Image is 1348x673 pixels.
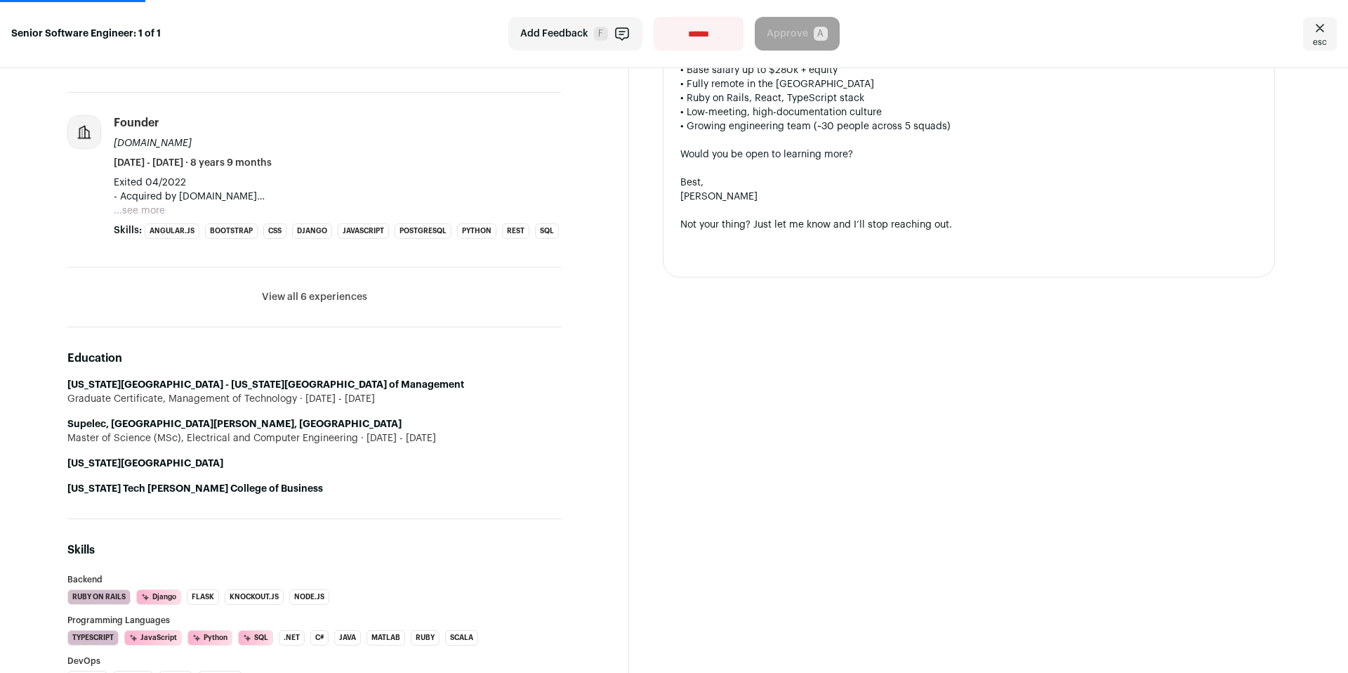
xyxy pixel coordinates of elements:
[502,223,529,239] li: REST
[289,589,329,605] li: Node.js
[535,223,559,239] li: SQL
[67,459,223,469] strong: [US_STATE][GEOGRAPHIC_DATA]
[136,589,181,605] li: Django
[508,17,642,51] button: Add Feedback F
[680,190,1257,204] div: [PERSON_NAME]
[520,27,588,41] span: Add Feedback
[457,223,496,239] li: Python
[263,223,286,239] li: CSS
[67,392,561,406] div: Graduate Certificate, Management of Technology
[680,119,1257,133] div: • Growing engineering team (~30 people across 5 squads)
[205,223,258,239] li: Bootstrap
[680,91,1257,105] div: • Ruby on Rails, React, TypeScript stack
[445,630,478,646] li: Scala
[68,116,100,148] img: company-logo-placeholder-414d4e2ec0e2ddebbe968bf319fdfe5acfe0c9b87f798d344e800bc9a89632a0.png
[67,350,561,367] h2: Education
[279,630,305,646] li: .NET
[238,630,273,646] li: SQL
[292,223,332,239] li: Django
[67,380,464,390] strong: [US_STATE][GEOGRAPHIC_DATA] - [US_STATE][GEOGRAPHIC_DATA] of Management
[680,63,1257,77] div: • Base salary up to $280k + equity
[67,575,561,584] h3: Backend
[145,223,199,239] li: Angular.js
[114,176,561,204] p: Exited 04/2022 - Acquired by [DOMAIN_NAME]
[124,630,182,646] li: JavaScript
[680,105,1257,119] div: • Low-meeting, high-documentation culture
[67,484,323,494] strong: [US_STATE] Tech [PERSON_NAME] College of Business
[67,419,402,429] strong: Supelec, [GEOGRAPHIC_DATA][PERSON_NAME], [GEOGRAPHIC_DATA]
[366,630,405,646] li: MATLAB
[114,223,142,237] span: Skills:
[411,630,440,646] li: Ruby
[114,138,192,148] span: [DOMAIN_NAME]
[334,630,361,646] li: Java
[67,431,561,445] div: Master of Science (MSc), Electrical and Computer Engineering
[67,542,561,558] h2: Skills
[114,204,165,218] button: ...see more
[680,148,1257,162] div: Would you be open to learning more?
[11,27,161,41] strong: Senior Software Engineer: 1 of 1
[680,176,1257,190] div: Best,
[680,77,1257,91] div: • Fully remote in the [GEOGRAPHIC_DATA]
[114,115,159,131] div: Founder
[225,589,284,605] li: Knockout.js
[395,223,451,239] li: PostgreSQL
[114,156,272,170] span: [DATE] - [DATE] · 8 years 9 months
[67,657,561,665] h3: DevOps
[680,218,1257,232] div: Not your thing? Just let me know and I’ll stop reaching out.
[67,616,561,625] h3: Programming Languages
[297,392,375,406] span: [DATE] - [DATE]
[67,630,119,646] li: TypeScript
[1313,37,1327,48] span: esc
[338,223,389,239] li: JavaScript
[187,630,232,646] li: Python
[187,589,219,605] li: Flask
[310,630,329,646] li: C#
[594,27,608,41] span: F
[1303,17,1337,51] a: Close
[358,431,436,445] span: [DATE] - [DATE]
[262,290,367,304] button: View all 6 experiences
[67,589,131,605] li: Ruby on Rails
